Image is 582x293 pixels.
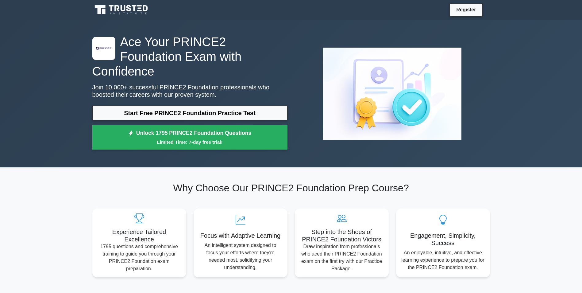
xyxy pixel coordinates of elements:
[97,228,181,243] h5: Experience Tailored Excellence
[92,84,287,98] p: Join 10,000+ successful PRINCE2 Foundation professionals who boosted their careers with our prove...
[198,242,283,271] p: An intelligent system designed to focus your efforts where they're needed most, solidifying your ...
[401,232,485,247] h5: Engagement, Simplicity, Success
[92,106,287,120] a: Start Free PRINCE2 Foundation Practice Test
[300,243,384,272] p: Draw inspiration from professionals who aced their PRINCE2 Foundation exam on the first try with ...
[198,232,283,239] h5: Focus with Adaptive Learning
[318,43,466,145] img: PRINCE2 Foundation Preview
[300,228,384,243] h5: Step into the Shoes of PRINCE2 Foundation Victors
[92,125,287,150] a: Unlock 1795 PRINCE2 Foundation QuestionsLimited Time: 7-day free trial!
[92,182,490,194] h2: Why Choose Our PRINCE2 Foundation Prep Course?
[100,139,280,146] small: Limited Time: 7-day free trial!
[401,249,485,271] p: An enjoyable, intuitive, and effective learning experience to prepare you for the PRINCE2 Foundat...
[92,34,287,79] h1: Ace Your PRINCE2 Foundation Exam with Confidence
[97,243,181,272] p: 1795 questions and comprehensive training to guide you through your PRINCE2 Foundation exam prepa...
[453,6,480,14] a: Register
